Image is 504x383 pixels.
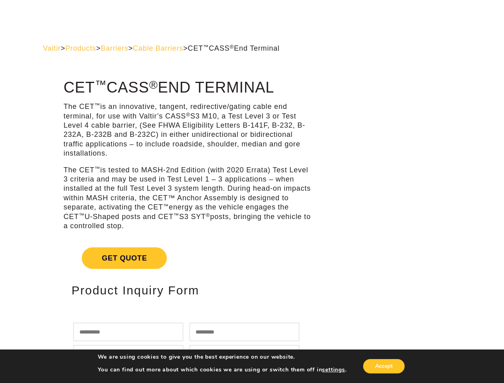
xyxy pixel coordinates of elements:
p: You can find out more about which cookies we are using or switch them off in . [98,366,347,373]
span: CET CASS End Terminal [188,44,280,52]
sup: ™ [203,44,209,50]
p: We are using cookies to give you the best experience on our website. [98,353,347,361]
sup: ™ [95,102,100,108]
sup: ® [230,44,234,50]
a: Barriers [101,44,128,52]
h2: Product Inquiry Form [71,284,306,297]
a: Cable Barriers [133,44,183,52]
div: > > > > [43,44,461,53]
sup: ® [149,78,158,91]
sup: ™ [174,212,179,218]
sup: ™ [79,212,85,218]
sup: ™ [163,203,169,209]
h1: CET CASS End Terminal [63,79,314,96]
a: Valtir [43,44,61,52]
button: Accept [363,359,405,373]
button: settings [322,366,345,373]
a: Get Quote [63,238,314,278]
sup: ® [206,212,210,218]
span: Get Quote [82,247,167,269]
sup: ™ [95,78,107,91]
p: The CET is an innovative, tangent, redirective/gating cable end terminal, for use with Valtir’s C... [63,102,314,158]
sup: ™ [95,166,100,172]
sup: ® [186,112,190,118]
a: Products [65,44,96,52]
p: The CET is tested to MASH-2nd Edition (with 2020 Errata) Test Level 3 criteria and may be used in... [63,166,314,231]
